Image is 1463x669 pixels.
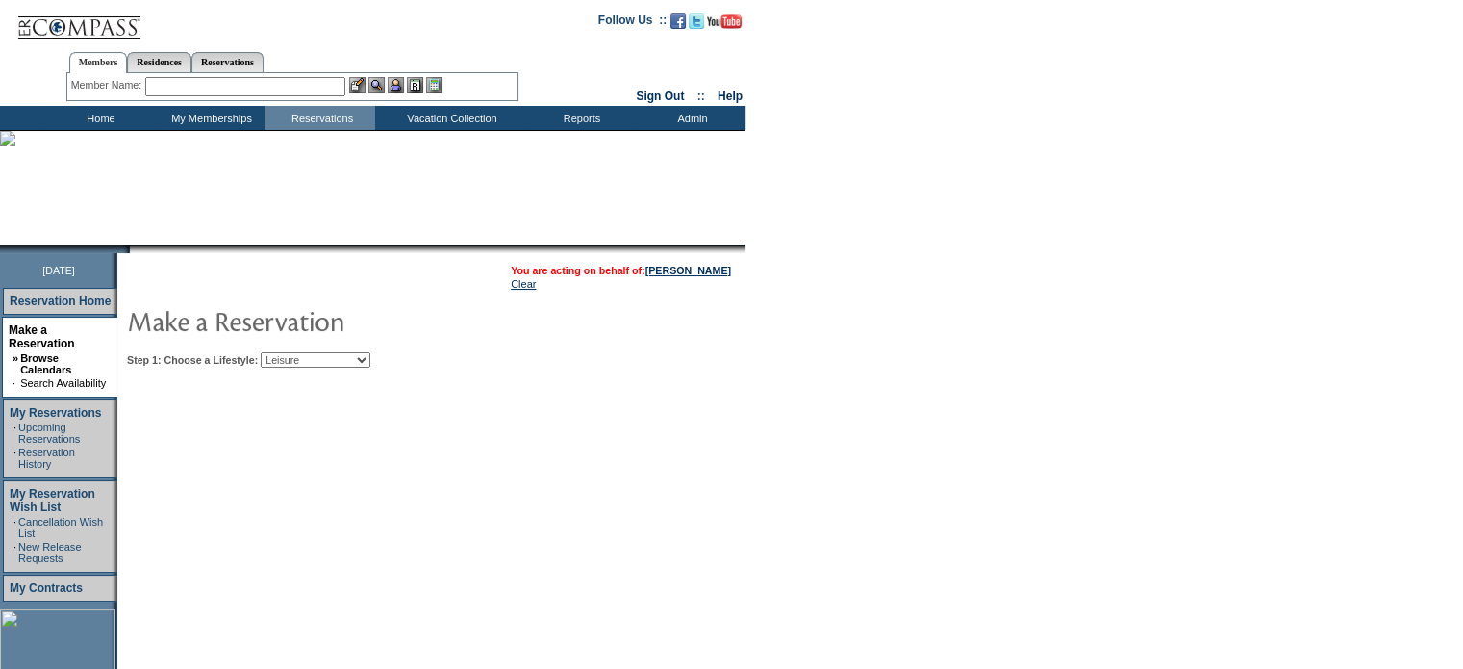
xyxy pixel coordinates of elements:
td: · [13,541,16,564]
img: View [368,77,385,93]
td: Vacation Collection [375,106,524,130]
a: Reservation History [18,447,75,470]
img: b_calculator.gif [426,77,442,93]
a: Reservations [191,52,264,72]
a: Upcoming Reservations [18,422,80,445]
img: Become our fan on Facebook [670,13,686,29]
span: You are acting on behalf of: [511,265,731,276]
a: My Contracts [10,581,83,595]
a: Reservation Home [10,295,111,308]
img: Follow us on Twitter [689,13,704,29]
a: Browse Calendars [20,352,71,375]
td: · [13,422,16,445]
td: Home [43,106,154,130]
img: Reservations [407,77,423,93]
td: · [13,447,16,470]
td: My Memberships [154,106,265,130]
a: Subscribe to our YouTube Channel [707,19,742,31]
img: promoShadowLeftCorner.gif [123,245,130,253]
a: Members [69,52,128,73]
b: Step 1: Choose a Lifestyle: [127,354,258,366]
img: pgTtlMakeReservation.gif [127,301,512,340]
a: Cancellation Wish List [18,516,103,539]
img: b_edit.gif [349,77,366,93]
a: Make a Reservation [9,323,75,350]
img: Subscribe to our YouTube Channel [707,14,742,29]
span: [DATE] [42,265,75,276]
a: Search Availability [20,377,106,389]
td: · [13,516,16,539]
div: Member Name: [71,77,145,93]
a: My Reservation Wish List [10,487,95,514]
span: :: [697,90,705,103]
td: Follow Us :: [598,12,667,35]
a: [PERSON_NAME] [645,265,731,276]
td: Reservations [265,106,375,130]
a: Follow us on Twitter [689,19,704,31]
td: · [13,377,18,389]
td: Admin [635,106,745,130]
td: Reports [524,106,635,130]
a: Sign Out [636,90,684,103]
a: My Reservations [10,406,101,420]
a: New Release Requests [18,541,81,564]
img: Impersonate [388,77,404,93]
b: » [13,352,18,364]
a: Help [718,90,743,103]
a: Become our fan on Facebook [670,19,686,31]
a: Clear [511,278,536,290]
a: Residences [127,52,191,72]
img: blank.gif [130,245,132,253]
